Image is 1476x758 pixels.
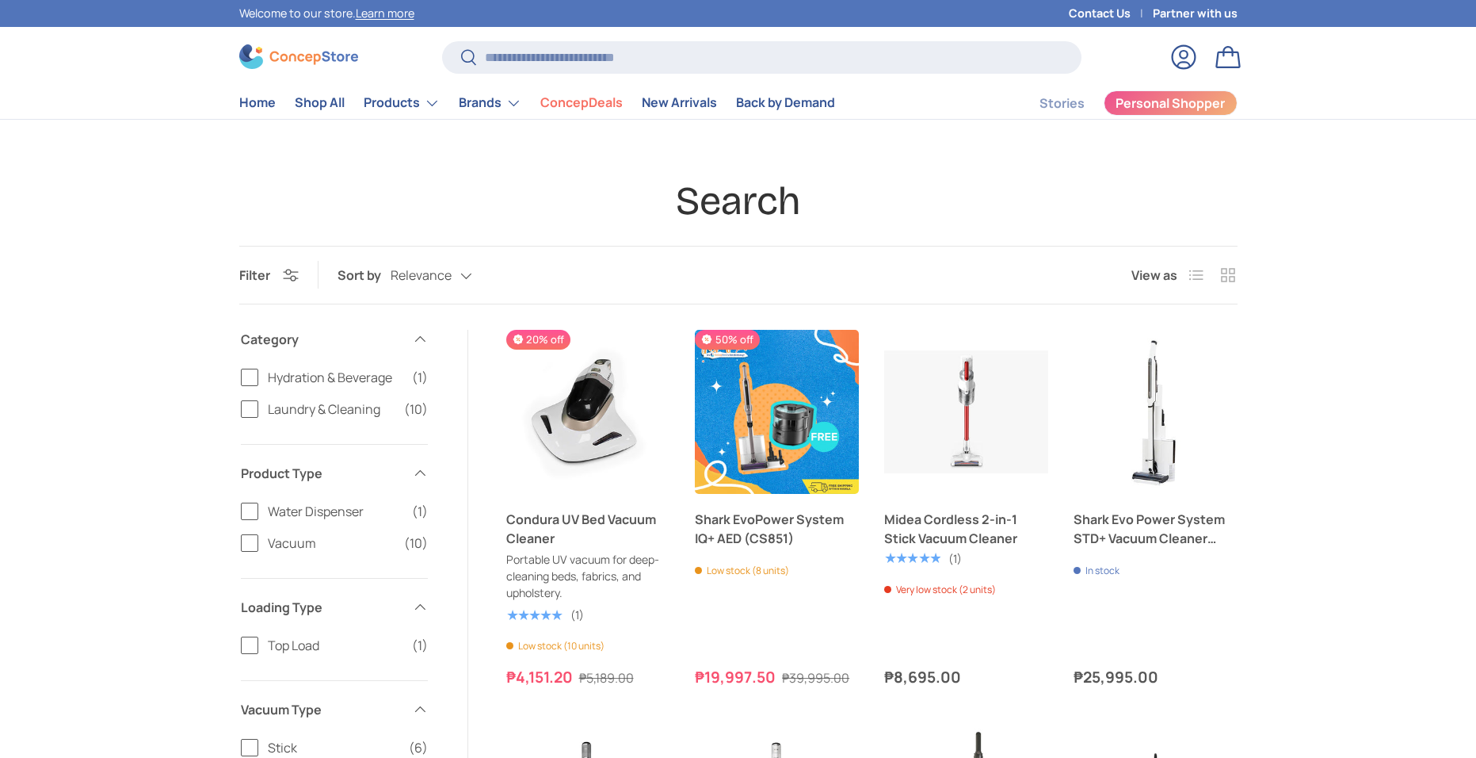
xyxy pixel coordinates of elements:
a: Shark EvoPower System IQ+ AED (CS851) [695,510,859,548]
a: Shark EvoPower System IQ+ AED (CS851) [695,330,859,494]
summary: Vacuum Type [241,681,428,738]
span: Vacuum Type [241,700,402,719]
a: Back by Demand [736,87,835,118]
a: Contact Us [1069,5,1153,22]
img: ConcepStore [239,44,358,69]
span: Category [241,330,402,349]
a: Shark Evo Power System STD+ Vacuum Cleaner (CS150PHAE) [1074,330,1238,494]
label: Sort by [338,266,391,285]
a: Home [239,87,276,118]
span: (1) [412,502,428,521]
button: Filter [239,266,299,284]
a: Midea Cordless 2-in-1 Stick Vacuum Cleaner [884,330,1048,494]
a: Personal Shopper [1104,90,1238,116]
a: Stories [1039,88,1085,119]
span: (1) [412,636,428,655]
span: Water Dispenser [268,502,402,521]
span: Relevance [391,268,452,283]
a: Brands [459,87,521,119]
nav: Secondary [1001,87,1238,119]
span: Hydration & Beverage [268,368,402,387]
span: Stick [268,738,399,757]
p: Welcome to our store. [239,5,414,22]
span: 20% off [506,330,570,350]
a: New Arrivals [642,87,717,118]
a: Condura UV Bed Vacuum Cleaner [506,510,670,548]
summary: Products [354,87,449,119]
a: Midea Cordless 2-in-1 Stick Vacuum Cleaner [884,510,1048,548]
span: Filter [239,266,270,284]
summary: Brands [449,87,531,119]
span: Vacuum [268,534,395,553]
span: View as [1131,266,1177,285]
span: Laundry & Cleaning [268,400,395,419]
a: Partner with us [1153,5,1238,22]
a: Learn more [356,6,414,21]
h1: Search [239,177,1238,226]
span: 50% off [695,330,759,350]
span: Product Type [241,464,402,483]
summary: Category [241,311,428,368]
nav: Primary [239,87,835,119]
span: Loading Type [241,598,402,617]
a: Shark Evo Power System STD+ Vacuum Cleaner (CS150PHAE) [1074,510,1238,548]
span: (1) [412,368,428,387]
a: Shop All [295,87,345,118]
span: (10) [404,534,428,553]
summary: Product Type [241,445,428,502]
a: ConcepDeals [540,87,623,118]
span: Top Load [268,636,402,655]
button: Relevance [391,262,504,289]
a: Condura UV Bed Vacuum Cleaner [506,330,670,494]
span: (10) [404,400,428,419]
summary: Loading Type [241,579,428,636]
span: (6) [409,738,428,757]
span: Personal Shopper [1116,97,1225,109]
a: Products [364,87,440,119]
